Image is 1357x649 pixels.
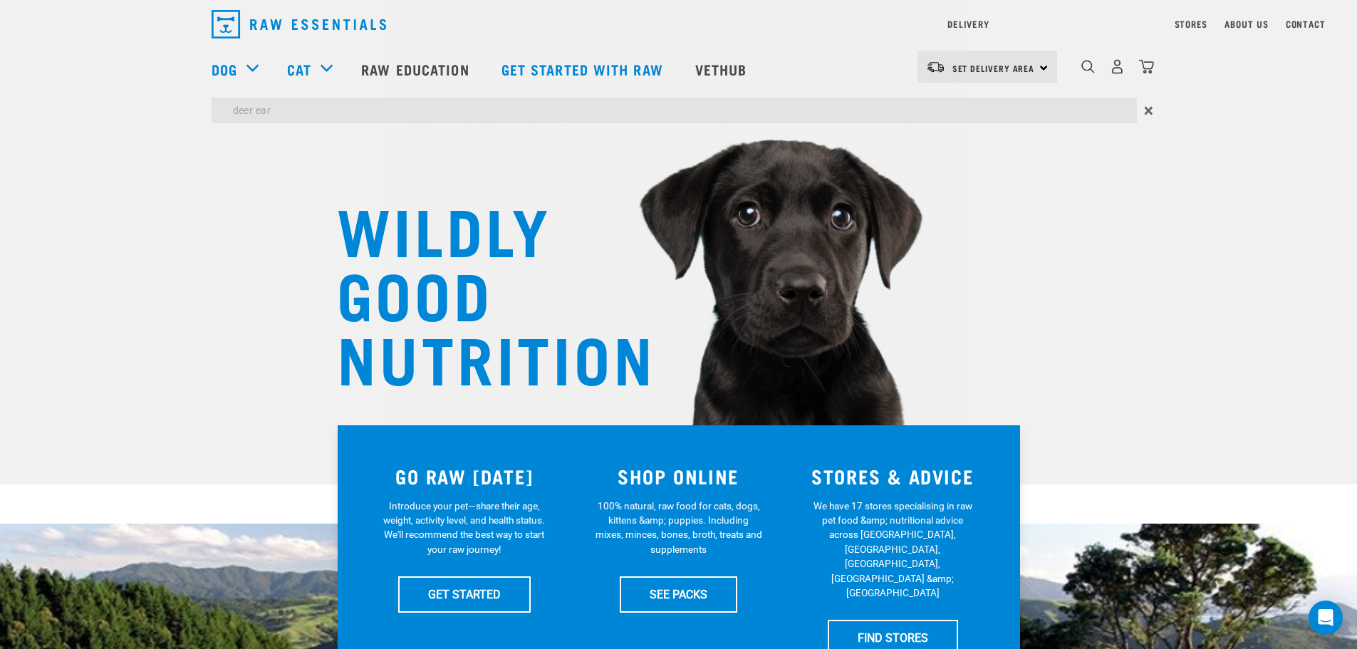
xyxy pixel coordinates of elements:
img: home-icon@2x.png [1139,59,1154,74]
a: Get started with Raw [487,41,681,98]
a: GET STARTED [398,576,531,612]
input: Search... [212,98,1137,123]
img: van-moving.png [926,61,945,73]
a: Raw Education [347,41,487,98]
h3: SHOP ONLINE [580,465,777,487]
a: Contact [1286,21,1326,26]
a: SEE PACKS [620,576,737,612]
a: Vethub [681,41,765,98]
a: Dog [212,58,237,80]
nav: dropdown navigation [200,4,1158,44]
h3: STORES & ADVICE [794,465,992,487]
a: Stores [1175,21,1208,26]
p: 100% natural, raw food for cats, dogs, kittens &amp; puppies. Including mixes, minces, bones, bro... [595,499,762,557]
a: Cat [287,58,311,80]
p: Introduce your pet—share their age, weight, activity level, and health status. We'll recommend th... [380,499,548,557]
a: About Us [1225,21,1268,26]
h3: GO RAW [DATE] [366,465,563,487]
img: user.png [1110,59,1125,74]
span: Set Delivery Area [952,66,1035,71]
img: Raw Essentials Logo [212,10,386,38]
span: × [1144,98,1153,123]
h1: WILDLY GOOD NUTRITION [337,196,622,388]
p: We have 17 stores specialising in raw pet food &amp; nutritional advice across [GEOGRAPHIC_DATA],... [809,499,977,601]
div: Open Intercom Messenger [1309,601,1343,635]
a: Delivery [947,21,989,26]
img: home-icon-1@2x.png [1081,60,1095,73]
